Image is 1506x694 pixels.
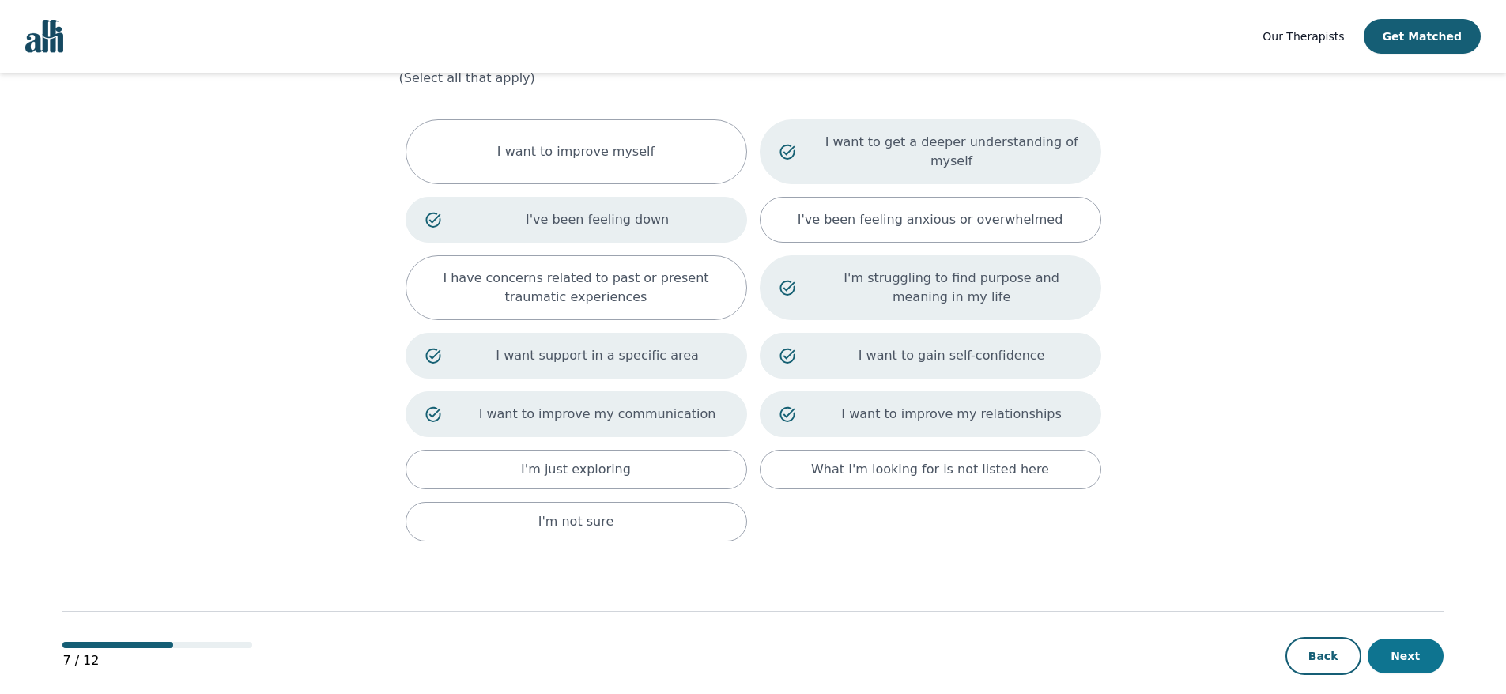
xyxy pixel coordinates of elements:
[1263,27,1344,46] a: Our Therapists
[822,269,1081,307] p: I'm struggling to find purpose and meaning in my life
[798,210,1063,229] p: I've been feeling anxious or overwhelmed
[399,69,1108,88] p: (Select all that apply)
[468,210,727,229] p: I've been feeling down
[521,460,631,479] p: I'm just exploring
[1364,19,1481,54] button: Get Matched
[1368,639,1444,673] button: Next
[62,651,252,670] p: 7 / 12
[468,346,727,365] p: I want support in a specific area
[822,133,1081,171] p: I want to get a deeper understanding of myself
[25,20,63,53] img: alli logo
[538,512,614,531] p: I'm not sure
[1285,637,1361,675] button: Back
[497,142,655,161] p: I want to improve myself
[1263,30,1344,43] span: Our Therapists
[822,405,1081,424] p: I want to improve my relationships
[425,269,727,307] p: I have concerns related to past or present traumatic experiences
[468,405,727,424] p: I want to improve my communication
[811,460,1049,479] p: What I'm looking for is not listed here
[822,346,1081,365] p: I want to gain self-confidence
